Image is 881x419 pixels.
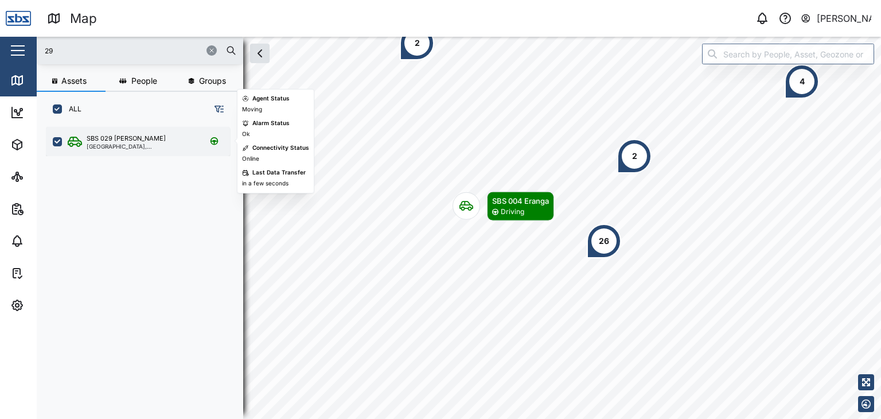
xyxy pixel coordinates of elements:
div: 2 [415,37,420,49]
span: Assets [61,77,87,85]
div: Map marker [587,224,621,258]
div: Agent Status [252,94,290,103]
div: [PERSON_NAME] [817,11,872,26]
div: Driving [501,207,524,218]
span: Groups [199,77,226,85]
div: Tasks [30,267,61,280]
div: Assets [30,138,65,151]
button: [PERSON_NAME] [800,10,872,26]
div: SBS 004 Eranga [492,195,549,207]
div: Settings [30,299,71,312]
input: Search by People, Asset, Geozone or Place [702,44,874,64]
div: Online [242,154,259,164]
div: 2 [632,150,637,162]
div: Ok [242,130,250,139]
div: Alarm Status [252,119,290,128]
div: Map marker [617,139,652,173]
div: Map [70,9,97,29]
div: grid [46,123,243,410]
div: [GEOGRAPHIC_DATA], [GEOGRAPHIC_DATA] [87,143,196,149]
div: Map [30,74,56,87]
div: Alarms [30,235,65,247]
div: Last Data Transfer [252,168,306,177]
div: Dashboard [30,106,81,119]
div: Reports [30,203,69,215]
div: Map marker [785,64,819,99]
div: in a few seconds [242,179,289,188]
div: Map marker [453,192,554,221]
label: ALL [62,104,81,114]
div: 4 [800,75,805,88]
div: Connectivity Status [252,143,309,153]
div: Map marker [400,26,434,60]
div: 26 [599,235,609,247]
canvas: Map [37,37,881,419]
div: Sites [30,170,57,183]
input: Search assets or drivers [44,42,236,59]
div: SBS 029 [PERSON_NAME] [87,134,166,143]
div: Moving [242,105,262,114]
img: Main Logo [6,6,31,31]
span: People [131,77,157,85]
